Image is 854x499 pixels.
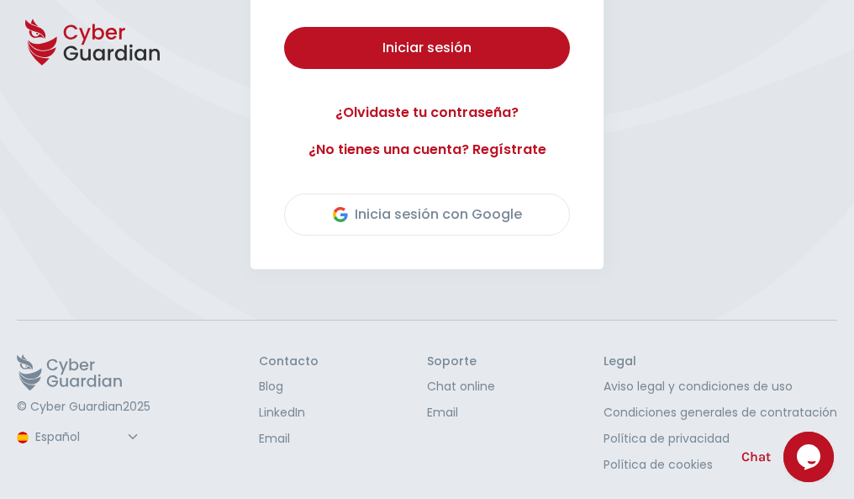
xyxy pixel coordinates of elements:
iframe: chat widget [783,432,837,482]
img: region-logo [17,432,29,443]
a: Email [259,430,319,448]
a: Condiciones generales de contratación [604,404,837,422]
a: ¿Olvidaste tu contraseña? [284,103,570,123]
a: Política de privacidad [604,430,837,448]
a: LinkedIn [259,404,319,422]
button: Inicia sesión con Google [284,194,570,236]
a: Email [427,404,495,422]
a: Chat online [427,378,495,395]
a: ¿No tienes una cuenta? Regístrate [284,140,570,160]
a: Aviso legal y condiciones de uso [604,378,837,395]
a: Blog [259,378,319,395]
a: Política de cookies [604,456,837,474]
h3: Legal [604,354,837,369]
h3: Soporte [427,354,495,369]
span: Chat [741,447,771,467]
p: © Cyber Guardian 2025 [17,400,150,415]
div: Inicia sesión con Google [333,204,522,225]
h3: Contacto [259,354,319,369]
